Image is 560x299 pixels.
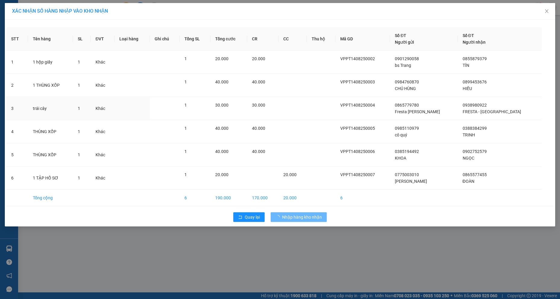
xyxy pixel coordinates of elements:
[215,79,228,84] span: 40.000
[247,27,278,51] th: CR
[395,63,411,68] span: bs Trang
[215,56,228,61] span: 20.000
[150,27,180,51] th: Ghi chú
[340,103,375,107] span: VPPT1408250004
[78,60,80,64] span: 1
[275,215,282,219] span: loading
[78,106,80,111] span: 1
[28,167,73,190] td: 1 TẬP HỒ SƠ
[395,56,419,61] span: 0901290058
[6,74,28,97] td: 2
[6,120,28,143] td: 4
[6,167,28,190] td: 6
[395,149,419,154] span: 0385194492
[184,56,187,61] span: 1
[6,97,28,120] td: 3
[91,143,115,167] td: Khác
[42,33,80,52] li: VP VP [GEOGRAPHIC_DATA]
[307,27,335,51] th: Thu hộ
[6,51,28,74] td: 1
[115,27,150,51] th: Loại hàng
[395,156,406,160] span: KHOA
[238,215,242,220] span: rollback
[6,143,28,167] td: 5
[245,214,260,220] span: Quay lại
[28,190,73,206] td: Tổng cộng
[463,56,487,61] span: 0855879379
[78,152,80,157] span: 1
[463,132,475,137] span: TRINH
[340,126,375,131] span: VPPT1408250005
[184,103,187,107] span: 1
[3,3,87,26] li: Nam Hải Limousine
[278,27,307,51] th: CC
[184,126,187,131] span: 1
[335,27,390,51] th: Mã GD
[463,156,474,160] span: NGỌC
[463,109,521,114] span: FRESTA - [GEOGRAPHIC_DATA]
[340,172,375,177] span: VPPT1408250007
[463,179,474,184] span: ĐOÀN
[6,27,28,51] th: STT
[215,103,228,107] span: 30.000
[544,9,549,14] span: close
[28,120,73,143] td: THÙNG XỐP
[252,103,265,107] span: 30.000
[463,172,487,177] span: 0865577455
[28,143,73,167] td: THÙNG XỐP
[215,149,228,154] span: 40.000
[395,172,419,177] span: 0775003010
[91,97,115,120] td: Khác
[282,214,322,220] span: Nhập hàng kho nhận
[283,172,297,177] span: 20.000
[395,126,419,131] span: 0985110979
[395,40,414,45] span: Người gửi
[215,126,228,131] span: 40.000
[252,126,265,131] span: 40.000
[538,3,555,20] button: Close
[12,8,108,14] span: XÁC NHẬN SỐ HÀNG NHẬP VÀO KHO NHẬN
[252,149,265,154] span: 40.000
[28,97,73,120] td: trái cây
[463,103,487,107] span: 0938980922
[463,126,487,131] span: 0388384299
[78,83,80,88] span: 1
[91,167,115,190] td: Khác
[91,51,115,74] td: Khác
[184,79,187,84] span: 1
[28,74,73,97] td: 1 THÙNG XỐP
[252,56,265,61] span: 20.000
[91,120,115,143] td: Khác
[28,27,73,51] th: Tên hàng
[395,86,416,91] span: CHÚ HÙNG
[463,63,469,68] span: TÍN
[463,149,487,154] span: 0902752579
[180,190,210,206] td: 6
[73,27,91,51] th: SL
[340,149,375,154] span: VPPT1408250006
[91,74,115,97] td: Khác
[215,172,228,177] span: 20.000
[247,190,278,206] td: 170.000
[271,212,327,222] button: Nhập hàng kho nhận
[335,190,390,206] td: 6
[395,33,406,38] span: Số ĐT
[463,79,487,84] span: 0899453676
[463,40,486,45] span: Người nhận
[278,190,307,206] td: 20.000
[184,172,187,177] span: 1
[463,33,474,38] span: Số ĐT
[3,3,24,24] img: logo.jpg
[252,79,265,84] span: 40.000
[210,27,247,51] th: Tổng cước
[340,79,375,84] span: VPPT1408250003
[78,176,80,180] span: 1
[395,109,440,114] span: Fresta [PERSON_NAME]
[395,132,407,137] span: cô quý
[3,33,42,52] li: VP VP [PERSON_NAME] Lão
[395,179,427,184] span: [PERSON_NAME]
[463,86,472,91] span: HIẾU
[233,212,265,222] button: rollbackQuay lại
[395,79,419,84] span: 0984760870
[210,190,247,206] td: 190.000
